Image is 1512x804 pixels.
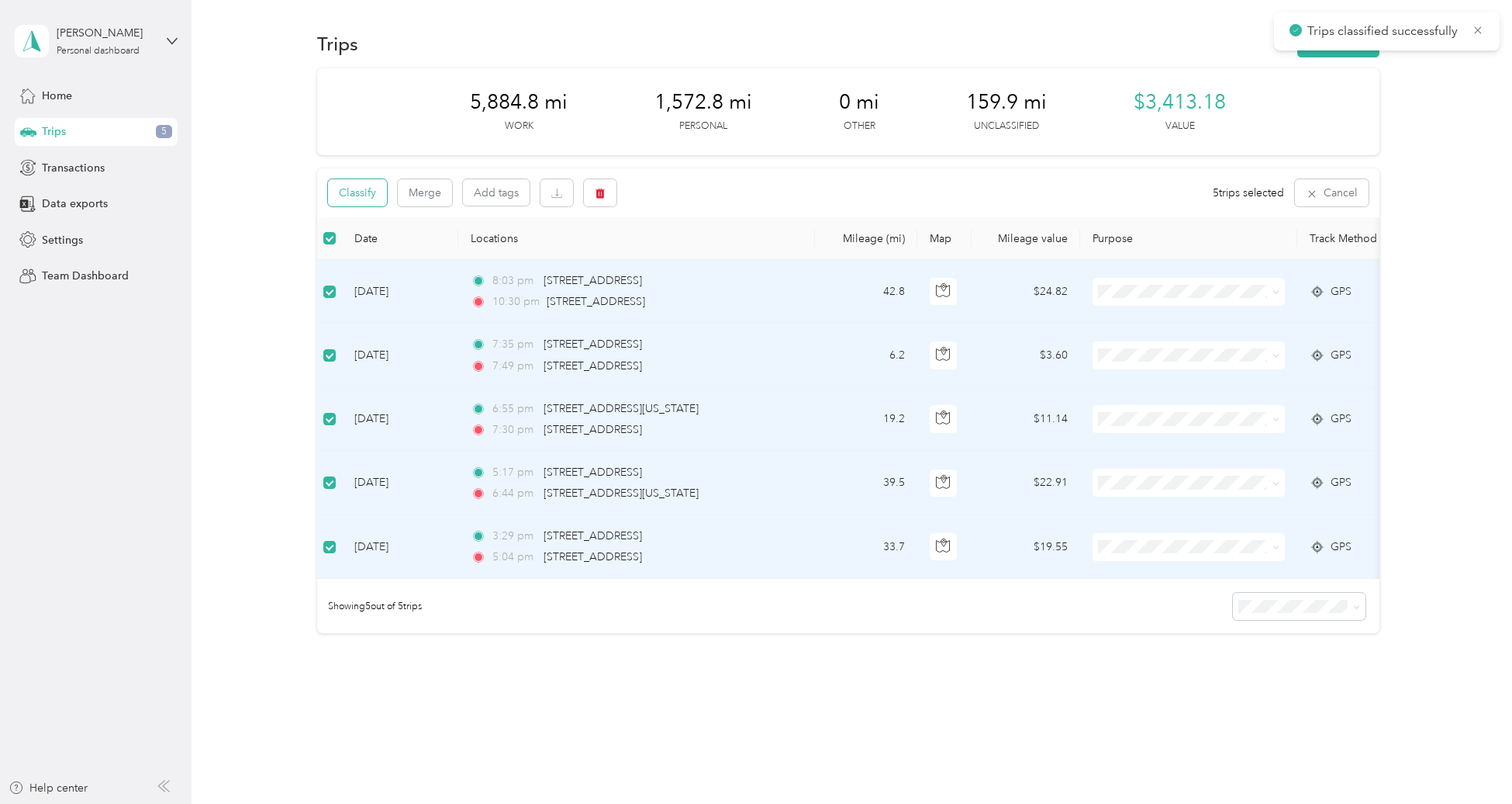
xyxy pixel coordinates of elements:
span: GPS [1331,411,1351,428]
span: 0 mi [839,90,879,115]
td: $24.82 [972,260,1080,324]
button: Add tags [463,179,530,206]
span: 159.9 mi [966,90,1047,115]
h1: Trips [317,36,358,52]
span: Team Dashboard [42,268,129,284]
span: 6:55 pm [492,400,537,418]
span: [STREET_ADDRESS] [544,423,642,436]
span: [STREET_ADDRESS] [544,466,642,479]
div: Personal dashboard [57,47,140,56]
button: Help center [9,780,88,796]
span: 5 [156,125,172,139]
td: $22.91 [972,452,1080,515]
span: 5:04 pm [492,549,537,566]
span: Showing 5 out of 5 trips [317,600,422,614]
span: GPS [1331,474,1351,491]
p: Work [505,120,533,133]
p: Other [844,120,875,133]
span: Trips [42,123,66,140]
span: 5:17 pm [492,464,537,481]
th: Purpose [1080,217,1297,260]
span: 7:30 pm [492,421,537,438]
th: Map [917,217,972,260]
span: 8:03 pm [492,272,537,289]
span: [STREET_ADDRESS] [544,529,642,542]
td: 39.5 [815,452,917,515]
td: $3.60 [972,324,1080,387]
span: GPS [1331,539,1351,556]
span: 6:44 pm [492,485,537,502]
p: Unclassified [974,120,1039,133]
span: [STREET_ADDRESS] [544,550,642,563]
th: Date [342,217,458,260]
th: Mileage value [972,217,1080,260]
span: GPS [1331,283,1351,300]
span: Settings [42,232,83,248]
span: [STREET_ADDRESS][US_STATE] [544,487,699,500]
td: 19.2 [815,388,917,452]
span: 5,884.8 mi [470,90,568,115]
button: Merge [398,179,452,206]
td: 42.8 [815,260,917,324]
span: $3,413.18 [1134,90,1226,115]
p: Value [1165,120,1195,133]
th: Locations [458,217,815,260]
td: 6.2 [815,324,917,387]
span: 1,572.8 mi [654,90,752,115]
span: 10:30 pm [492,293,540,310]
td: $11.14 [972,388,1080,452]
span: Transactions [42,160,105,176]
div: [PERSON_NAME] [57,25,154,41]
p: Personal [679,120,727,133]
span: Data exports [42,196,108,212]
span: [STREET_ADDRESS] [544,359,642,373]
span: 7:35 pm [492,336,537,353]
p: Trips classified successfully [1307,22,1461,41]
td: [DATE] [342,260,458,324]
span: 7:49 pm [492,358,537,375]
td: 33.7 [815,515,917,579]
th: Track Method [1297,217,1406,260]
td: [DATE] [342,324,458,387]
span: GPS [1331,347,1351,364]
span: [STREET_ADDRESS][US_STATE] [544,402,699,415]
span: [STREET_ADDRESS] [544,274,642,287]
td: $19.55 [972,515,1080,579]
span: [STREET_ADDRESS] [544,338,642,351]
span: 5 trips selected [1213,185,1284,201]
span: 3:29 pm [492,528,537,545]
th: Mileage (mi) [815,217,917,260]
td: [DATE] [342,515,458,579]
iframe: Everlance-gr Chat Button Frame [1425,717,1512,804]
span: Home [42,88,72,104]
span: [STREET_ADDRESS] [547,295,645,308]
td: [DATE] [342,388,458,452]
td: [DATE] [342,452,458,515]
button: Cancel [1295,179,1369,206]
button: Classify [328,179,387,206]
